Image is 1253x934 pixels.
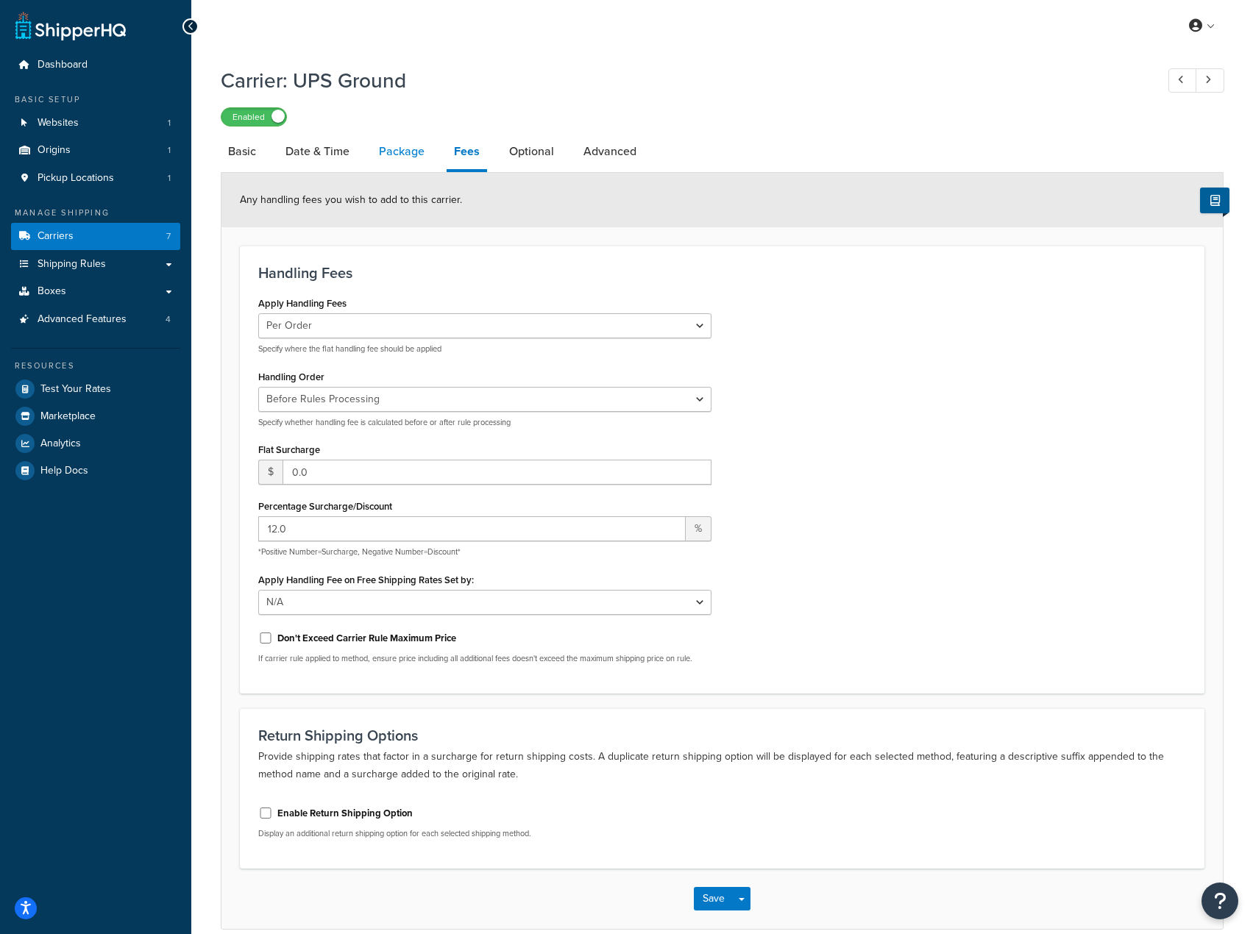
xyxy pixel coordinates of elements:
[11,430,180,457] a: Analytics
[11,278,180,305] a: Boxes
[11,223,180,250] li: Carriers
[221,134,263,169] a: Basic
[11,360,180,372] div: Resources
[11,93,180,106] div: Basic Setup
[11,207,180,219] div: Manage Shipping
[11,457,180,484] a: Help Docs
[278,134,357,169] a: Date & Time
[258,748,1186,783] p: Provide shipping rates that factor in a surcharge for return shipping costs. A duplicate return s...
[11,110,180,137] a: Websites1
[1168,68,1197,93] a: Previous Record
[11,306,180,333] a: Advanced Features4
[694,887,734,910] button: Save
[258,501,392,512] label: Percentage Surcharge/Discount
[258,653,711,664] p: If carrier rule applied to method, ensure price including all additional fees doesn't exceed the ...
[258,298,347,309] label: Apply Handling Fees
[1201,883,1238,919] button: Open Resource Center
[38,258,106,271] span: Shipping Rules
[38,230,74,243] span: Carriers
[11,251,180,278] a: Shipping Rules
[372,134,432,169] a: Package
[40,465,88,477] span: Help Docs
[38,285,66,298] span: Boxes
[258,417,711,428] p: Specify whether handling fee is calculated before or after rule processing
[258,265,1186,281] h3: Handling Fees
[166,230,171,243] span: 7
[258,444,320,455] label: Flat Surcharge
[277,807,413,820] label: Enable Return Shipping Option
[11,110,180,137] li: Websites
[11,165,180,192] li: Pickup Locations
[38,144,71,157] span: Origins
[11,376,180,402] a: Test Your Rates
[11,165,180,192] a: Pickup Locations1
[1200,188,1229,213] button: Show Help Docs
[447,134,487,172] a: Fees
[502,134,561,169] a: Optional
[11,51,180,79] a: Dashboard
[11,306,180,333] li: Advanced Features
[258,727,1186,744] h3: Return Shipping Options
[168,172,171,185] span: 1
[258,574,474,585] label: Apply Handling Fee on Free Shipping Rates Set by:
[277,632,456,645] label: Don't Exceed Carrier Rule Maximum Price
[258,460,283,485] span: $
[168,117,171,129] span: 1
[40,438,81,450] span: Analytics
[40,410,96,423] span: Marketplace
[258,828,711,839] p: Display an additional return shipping option for each selected shipping method.
[11,403,180,429] a: Marketplace
[38,59,88,71] span: Dashboard
[576,134,644,169] a: Advanced
[1196,68,1224,93] a: Next Record
[258,546,711,557] p: *Positive Number=Surcharge, Negative Number=Discount*
[221,66,1141,95] h1: Carrier: UPS Ground
[686,516,711,541] span: %
[40,383,111,396] span: Test Your Rates
[11,137,180,164] li: Origins
[38,313,127,326] span: Advanced Features
[240,192,462,207] span: Any handling fees you wish to add to this carrier.
[221,108,286,126] label: Enabled
[38,117,79,129] span: Websites
[38,172,114,185] span: Pickup Locations
[11,223,180,250] a: Carriers7
[166,313,171,326] span: 4
[11,137,180,164] a: Origins1
[258,343,711,354] p: Specify where the flat handling fee should be applied
[168,144,171,157] span: 1
[258,371,324,382] label: Handling Order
